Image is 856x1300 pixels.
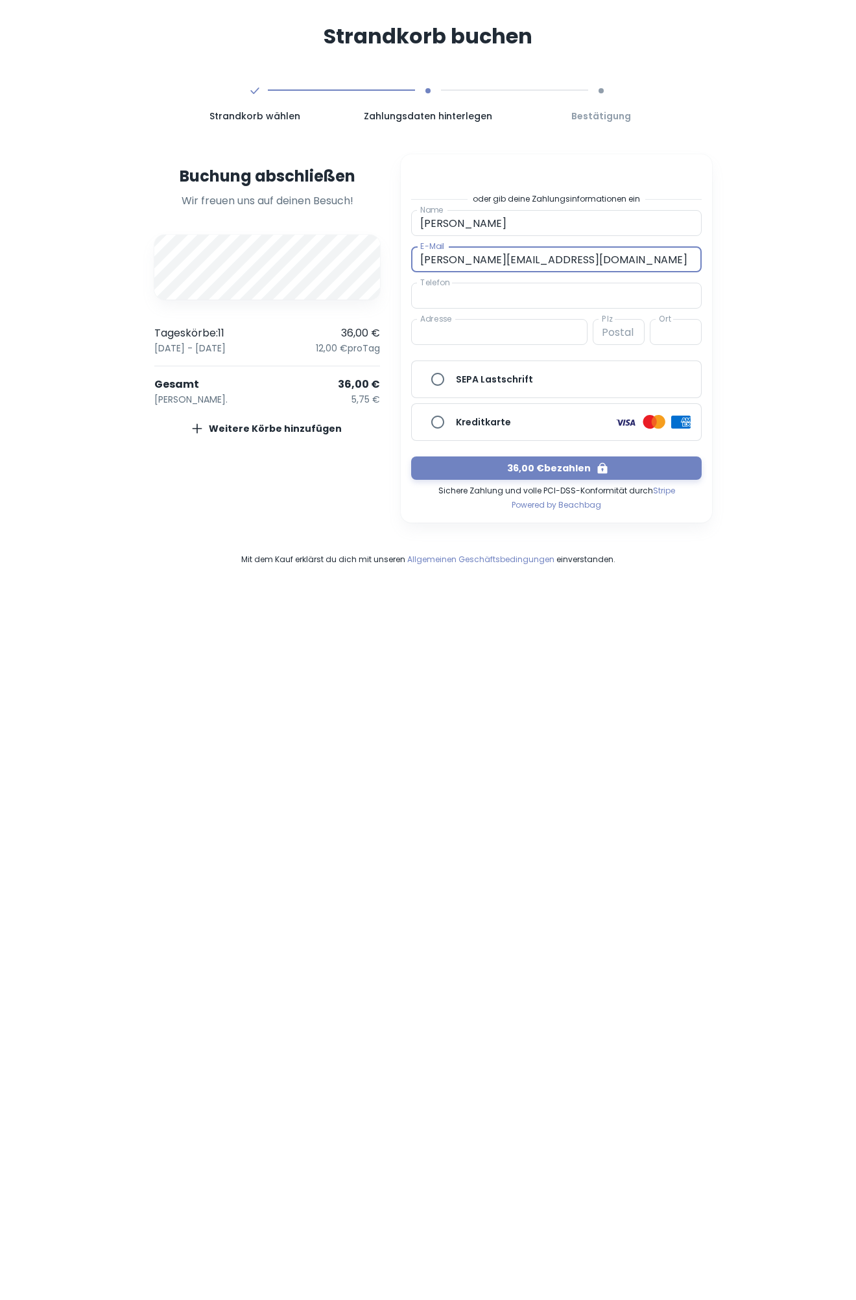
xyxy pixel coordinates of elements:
[512,497,601,512] a: Powered by Beachbag
[154,165,380,188] h4: Buchung abschließen
[456,415,511,429] h6: Kreditkarte
[411,456,702,480] button: 36,00 €bezahlen
[154,377,199,392] p: Gesamt
[420,241,444,252] label: E-Mail
[420,277,449,288] label: Telefon
[154,341,226,355] p: [DATE] - [DATE]
[512,499,601,510] span: Powered by Beachbag
[341,325,380,341] p: 36,00 €
[154,417,380,440] button: Weitere Körbe hinzufügen
[174,109,337,123] span: Strandkorb wählen
[593,319,645,345] input: Postal code
[643,414,666,430] img: logo card
[316,341,380,355] p: 12,00 € pro Tag
[154,325,224,341] p: Tageskörbe : 11
[347,109,510,123] span: Zahlungsdaten hinterlegen
[420,204,443,215] label: Name
[351,392,380,407] p: 5,75 €
[602,313,613,324] label: Plz
[438,480,675,497] span: Sichere Zahlung und volle PCI-DSS-Konformität durch
[456,372,533,386] h6: SEPA Lastschrift
[473,193,640,205] span: oder gib deine Zahlungsinformationen ein
[614,414,637,430] img: logo card
[338,377,380,392] p: 36,00 €
[144,21,712,52] h3: Strandkorb buchen
[144,554,712,565] span: Mit dem Kauf erklärst du dich mit unseren einverstanden.
[154,193,380,209] p: Wir freuen uns auf deinen Besuch!
[519,109,682,123] span: Bestätigung
[653,485,675,496] a: Stripe
[407,554,554,565] a: Allgemeinen Geschäftsbedingungen
[671,416,691,429] img: logo card
[154,392,228,407] p: [PERSON_NAME].
[411,165,702,188] iframe: Sicherer Rahmen für Zahlungs-Schaltfläche
[659,313,672,324] label: Ort
[420,313,451,324] label: Adresse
